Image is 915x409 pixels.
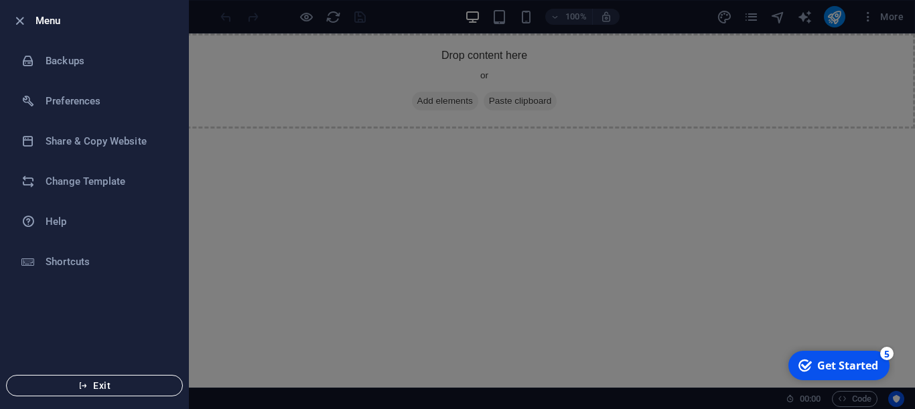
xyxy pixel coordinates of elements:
[16,5,117,35] div: Get Started 5 items remaining, 0% complete
[46,214,169,230] h6: Help
[45,13,106,27] div: Get Started
[430,58,504,77] span: Paste clipboard
[17,380,171,391] span: Exit
[108,1,121,15] div: 5
[46,93,169,109] h6: Preferences
[46,133,169,149] h6: Share & Copy Website
[46,53,169,69] h6: Backups
[46,173,169,189] h6: Change Template
[358,58,425,77] span: Add elements
[46,254,169,270] h6: Shortcuts
[6,375,183,396] button: Exit
[1,201,188,242] a: Help
[36,13,178,29] h6: Menu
